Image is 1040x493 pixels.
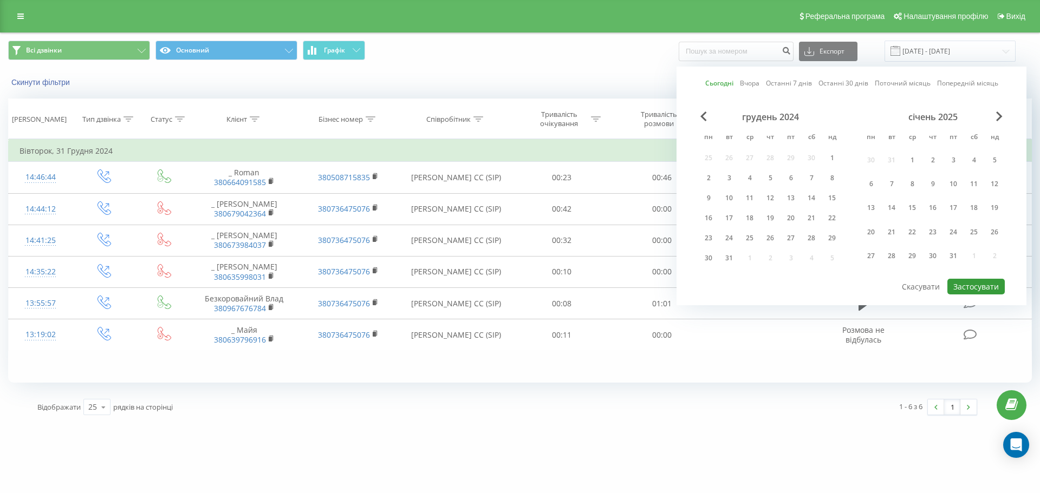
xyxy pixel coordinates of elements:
div: 23 [701,231,716,245]
div: 14:44:12 [19,199,62,220]
div: чт 19 груд 2024 р. [760,210,781,226]
div: нд 5 січ 2025 р. [984,150,1005,170]
span: Розмова не відбулась [842,325,885,345]
td: 00:00 [612,319,711,351]
div: 26 [763,231,777,245]
div: 29 [825,231,839,245]
div: пт 24 січ 2025 р. [943,222,964,242]
div: чт 9 січ 2025 р. [922,174,943,194]
div: 19 [763,211,777,225]
a: 380736475076 [318,266,370,277]
div: 20 [864,225,878,239]
div: пн 6 січ 2025 р. [861,174,881,194]
div: пн 13 січ 2025 р. [861,198,881,218]
div: 31 [722,251,736,265]
div: 4 [967,153,981,167]
div: пн 20 січ 2025 р. [861,222,881,242]
td: [PERSON_NAME] CC (SIP) [400,319,512,351]
span: Всі дзвінки [26,46,62,55]
div: нд 15 груд 2024 р. [822,190,842,206]
abbr: п’ятниця [783,130,799,146]
td: 00:23 [512,162,612,193]
div: 7 [885,177,899,191]
a: 380967676784 [214,303,266,313]
div: [PERSON_NAME] [12,115,67,124]
div: нд 29 груд 2024 р. [822,230,842,246]
div: чт 2 січ 2025 р. [922,150,943,170]
a: 1 [944,399,960,415]
div: 3 [722,171,736,185]
abbr: неділя [824,130,840,146]
div: пт 27 груд 2024 р. [781,230,801,246]
div: 16 [926,201,940,215]
div: нд 12 січ 2025 р. [984,174,1005,194]
div: 17 [946,201,960,215]
div: Співробітник [426,115,471,124]
a: 380664091585 [214,177,266,187]
div: 6 [784,171,798,185]
div: 25 [743,231,757,245]
div: пн 23 груд 2024 р. [698,230,719,246]
div: 30 [926,249,940,263]
td: _ [PERSON_NAME] [192,193,296,225]
div: чт 30 січ 2025 р. [922,246,943,266]
div: нд 8 груд 2024 р. [822,170,842,186]
td: 00:00 [612,193,711,225]
span: Previous Month [700,111,707,121]
span: Вихід [1006,12,1025,21]
div: вт 10 груд 2024 р. [719,190,739,206]
div: 14 [885,201,899,215]
td: 00:00 [612,256,711,287]
div: Статус [151,115,172,124]
div: 8 [825,171,839,185]
div: грудень 2024 [698,111,842,122]
div: 2 [926,153,940,167]
a: 380736475076 [318,235,370,245]
button: Скинути фільтри [8,77,75,87]
div: 14:35:22 [19,261,62,282]
a: 380508715835 [318,172,370,182]
a: 380673984037 [214,240,266,250]
a: 380679042364 [214,208,266,219]
div: 21 [885,225,899,239]
div: ср 11 груд 2024 р. [739,190,760,206]
div: ср 15 січ 2025 р. [902,198,922,218]
td: 00:42 [512,193,612,225]
td: 00:08 [512,288,612,319]
abbr: четвер [925,130,941,146]
abbr: четвер [762,130,778,146]
span: Next Month [996,111,1003,121]
div: 10 [946,177,960,191]
div: 28 [885,249,899,263]
td: 00:46 [612,162,711,193]
div: 28 [804,231,818,245]
td: _ [PERSON_NAME] [192,225,296,256]
div: 25 [88,402,97,412]
td: 00:10 [512,256,612,287]
div: чт 16 січ 2025 р. [922,198,943,218]
td: _ Roman [192,162,296,193]
div: Тип дзвінка [82,115,121,124]
div: 1 - 6 з 6 [899,401,922,412]
a: 380639796916 [214,334,266,345]
a: Останні 7 днів [766,78,812,88]
div: чт 12 груд 2024 р. [760,190,781,206]
a: 380736475076 [318,298,370,308]
div: ср 18 груд 2024 р. [739,210,760,226]
td: [PERSON_NAME] CC (SIP) [400,225,512,256]
div: 27 [784,231,798,245]
div: чт 23 січ 2025 р. [922,222,943,242]
div: Бізнес номер [318,115,363,124]
a: 380635998031 [214,272,266,282]
div: 10 [722,191,736,205]
div: пт 17 січ 2025 р. [943,198,964,218]
a: Поточний місяць [875,78,931,88]
div: пт 13 груд 2024 р. [781,190,801,206]
a: 380736475076 [318,203,370,214]
div: 19 [987,201,1002,215]
div: пт 10 січ 2025 р. [943,174,964,194]
button: Застосувати [947,279,1005,294]
div: ср 25 груд 2024 р. [739,230,760,246]
abbr: понеділок [700,130,717,146]
div: сб 18 січ 2025 р. [964,198,984,218]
